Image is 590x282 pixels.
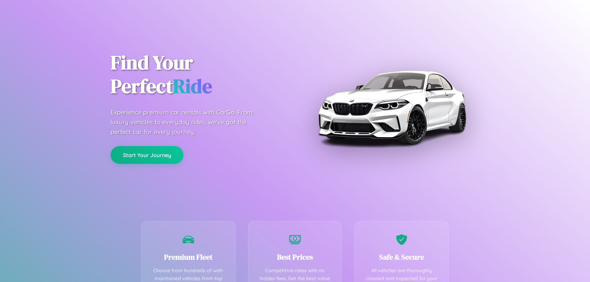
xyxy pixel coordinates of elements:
[111,146,183,164] button: Start Your Journey
[315,31,469,184] img: Premium BMW car rental vehicle
[364,252,439,262] h3: Safe & Secure
[173,73,212,99] span: Ride
[151,252,226,262] h3: Premium Fleet
[111,107,264,137] p: Experience premium car rentals with CarGo. From luxury vehicles to everyday rides, we've got the ...
[258,252,333,262] h3: Best Prices
[111,51,286,98] h1: Find Your Perfect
